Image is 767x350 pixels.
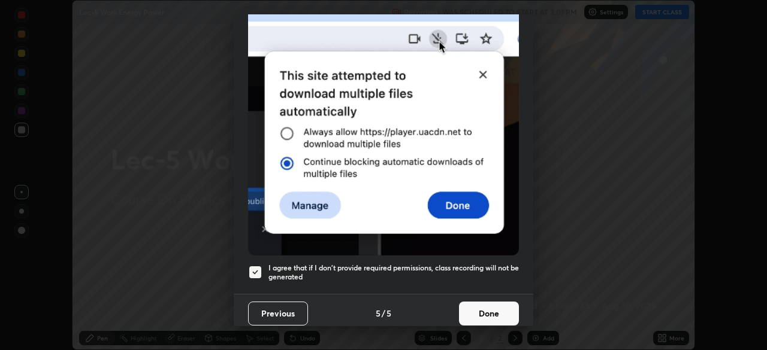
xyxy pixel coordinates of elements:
button: Done [459,302,519,325]
button: Previous [248,302,308,325]
h4: 5 [376,307,381,319]
h4: / [382,307,385,319]
h4: 5 [386,307,391,319]
h5: I agree that if I don't provide required permissions, class recording will not be generated [268,263,519,282]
